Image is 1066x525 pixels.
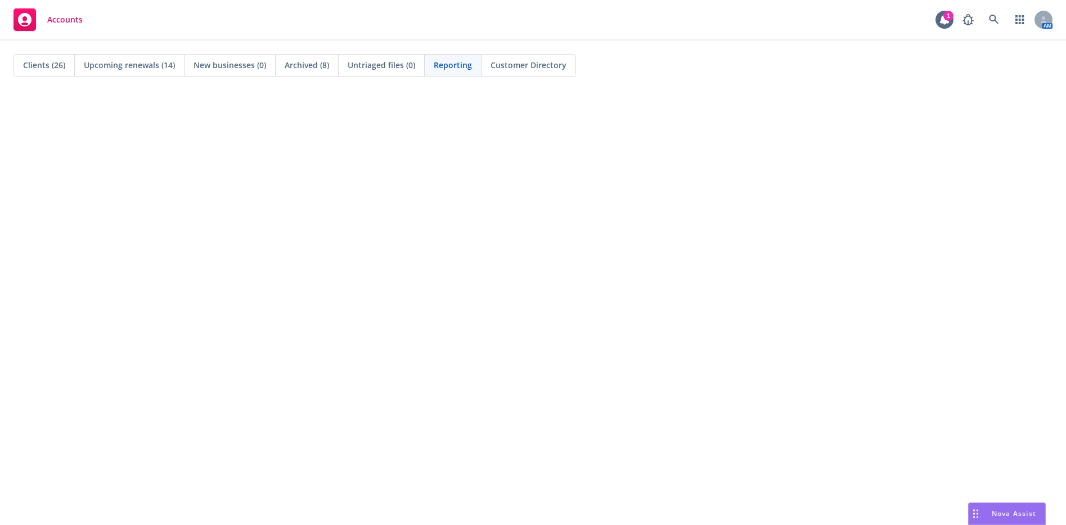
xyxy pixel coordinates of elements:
a: Report a Bug [957,8,979,31]
a: Switch app [1009,8,1031,31]
span: Customer Directory [491,59,566,71]
span: Reporting [434,59,472,71]
span: Nova Assist [992,509,1036,518]
span: Archived (8) [285,59,329,71]
button: Nova Assist [968,502,1046,525]
span: Upcoming renewals (14) [84,59,175,71]
a: Accounts [9,4,87,35]
a: Search [983,8,1005,31]
div: 1 [943,11,953,21]
span: Accounts [47,15,83,24]
span: Untriaged files (0) [348,59,415,71]
span: New businesses (0) [194,59,266,71]
iframe: Hex Dashboard 1 [11,101,1055,514]
span: Clients (26) [23,59,65,71]
div: Drag to move [969,503,983,524]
